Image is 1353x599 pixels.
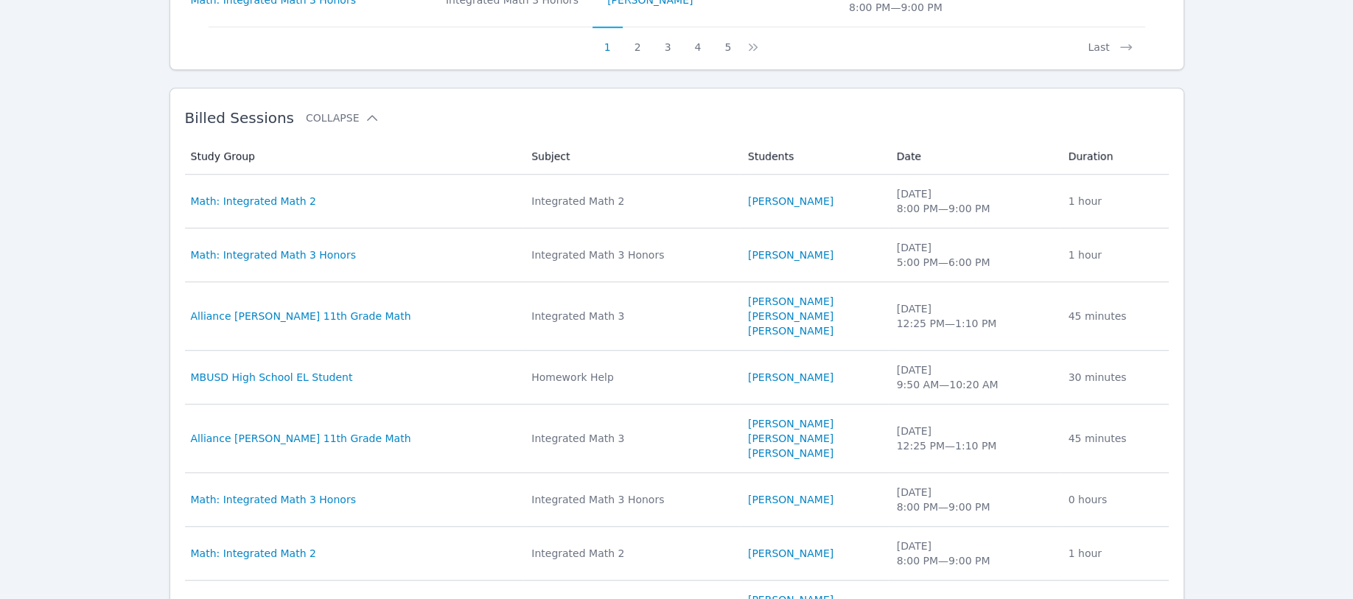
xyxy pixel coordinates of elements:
[897,485,1051,514] div: [DATE] 8:00 PM — 9:00 PM
[682,27,713,55] button: 4
[1076,27,1144,55] button: Last
[185,404,1169,473] tr: Alliance [PERSON_NAME] 11th Grade MathIntegrated Math 3[PERSON_NAME][PERSON_NAME][PERSON_NAME][DA...
[531,194,730,209] div: Integrated Math 2
[185,527,1169,581] tr: Math: Integrated Math 2Integrated Math 2[PERSON_NAME][DATE]8:00 PM—9:00 PM1 hour
[748,309,833,323] a: [PERSON_NAME]
[748,492,833,507] a: [PERSON_NAME]
[888,139,1060,175] th: Date
[897,424,1051,453] div: [DATE] 12:25 PM — 1:10 PM
[748,446,833,460] a: [PERSON_NAME]
[531,431,730,446] div: Integrated Math 3
[185,282,1169,351] tr: Alliance [PERSON_NAME] 11th Grade MathIntegrated Math 3[PERSON_NAME][PERSON_NAME][PERSON_NAME][DA...
[1059,139,1168,175] th: Duration
[748,370,833,385] a: [PERSON_NAME]
[897,301,1051,331] div: [DATE] 12:25 PM — 1:10 PM
[191,370,353,385] a: MBUSD High School EL Student
[191,309,411,323] a: Alliance [PERSON_NAME] 11th Grade Math
[748,416,833,431] a: [PERSON_NAME]
[1068,370,1159,385] div: 30 minutes
[897,240,1051,270] div: [DATE] 5:00 PM — 6:00 PM
[185,351,1169,404] tr: MBUSD High School EL StudentHomework Help[PERSON_NAME][DATE]9:50 AM—10:20 AM30 minutes
[897,362,1051,392] div: [DATE] 9:50 AM — 10:20 AM
[531,492,730,507] div: Integrated Math 3 Honors
[522,139,739,175] th: Subject
[191,194,316,209] a: Math: Integrated Math 2
[897,539,1051,568] div: [DATE] 8:00 PM — 9:00 PM
[191,546,316,561] a: Math: Integrated Math 2
[185,228,1169,282] tr: Math: Integrated Math 3 HonorsIntegrated Math 3 Honors[PERSON_NAME][DATE]5:00 PM—6:00 PM1 hour
[191,248,356,262] a: Math: Integrated Math 3 Honors
[531,370,730,385] div: Homework Help
[623,27,653,55] button: 2
[531,248,730,262] div: Integrated Math 3 Honors
[748,194,833,209] a: [PERSON_NAME]
[748,546,833,561] a: [PERSON_NAME]
[1068,492,1159,507] div: 0 hours
[1068,248,1159,262] div: 1 hour
[897,186,1051,216] div: [DATE] 8:00 PM — 9:00 PM
[185,109,294,127] span: Billed Sessions
[713,27,743,55] button: 5
[531,309,730,323] div: Integrated Math 3
[185,139,523,175] th: Study Group
[185,175,1169,228] tr: Math: Integrated Math 2Integrated Math 2[PERSON_NAME][DATE]8:00 PM—9:00 PM1 hour
[531,546,730,561] div: Integrated Math 2
[1068,309,1159,323] div: 45 minutes
[748,431,833,446] a: [PERSON_NAME]
[739,139,888,175] th: Students
[748,248,833,262] a: [PERSON_NAME]
[1068,431,1159,446] div: 45 minutes
[191,431,411,446] a: Alliance [PERSON_NAME] 11th Grade Math
[191,492,356,507] a: Math: Integrated Math 3 Honors
[1068,546,1159,561] div: 1 hour
[748,323,833,338] a: [PERSON_NAME]
[185,473,1169,527] tr: Math: Integrated Math 3 HonorsIntegrated Math 3 Honors[PERSON_NAME][DATE]8:00 PM—9:00 PM0 hours
[653,27,683,55] button: 3
[1068,194,1159,209] div: 1 hour
[306,111,380,125] button: Collapse
[592,27,623,55] button: 1
[748,294,833,309] a: [PERSON_NAME]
